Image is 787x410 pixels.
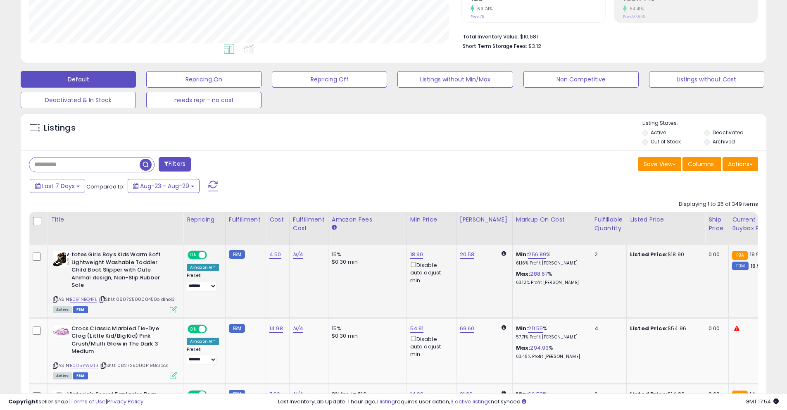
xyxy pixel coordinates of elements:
span: Last 7 Days [42,182,75,190]
a: 256.89 [528,250,546,259]
button: Repricing On [146,71,262,88]
div: Preset: [187,347,219,365]
small: FBM [732,262,748,270]
button: Listings without Min/Max [397,71,513,88]
a: 211.55 [528,324,543,333]
div: Ship Price [709,215,725,233]
small: FBM [229,250,245,259]
div: Amazon Fees [332,215,403,224]
b: Crocs Classic Marbled Tie-Dye Clog (Little Kid/Big Kid) Pink Crush/Multi Glow in The Dark 3 Medium [71,325,172,358]
b: Total Inventory Value: [463,33,519,40]
div: ASIN: [53,251,177,312]
div: Repricing [187,215,222,224]
span: OFF [206,325,219,332]
div: $18.90 [630,251,699,258]
a: 288.67 [530,270,548,278]
a: 4.50 [269,250,281,259]
div: Min Price [410,215,453,224]
a: Privacy Policy [107,398,143,405]
b: Listed Price: [630,250,668,258]
p: 61.16% Profit [PERSON_NAME] [516,260,585,266]
label: Out of Stock [651,138,681,145]
th: The percentage added to the cost of goods (COGS) that forms the calculator for Min & Max prices. [512,212,591,245]
b: Min: [516,250,528,258]
div: Listed Price [630,215,701,224]
div: 0.00 [709,251,722,258]
div: [PERSON_NAME] [460,215,509,224]
b: Max: [516,344,530,352]
a: N/A [293,324,303,333]
div: Preset: [187,273,219,291]
div: Fulfillment Cost [293,215,325,233]
span: $3.12 [528,42,541,50]
div: Markup on Cost [516,215,587,224]
b: totes Girls Boys Kids Warm Soft Lightweight Washable Toddler Child Boot Slipper with Cute Animal ... [71,251,172,291]
span: 19.99 [750,250,763,258]
button: Save View [638,157,681,171]
div: Cost [269,215,286,224]
a: 3 active listings [450,398,491,405]
a: 14.98 [269,324,283,333]
span: | SKU: 0827250001498crocs [100,362,169,369]
p: 63.12% Profit [PERSON_NAME] [516,280,585,286]
div: Last InventoryLab Update: 1 hour ago, requires user action, not synced. [278,398,779,406]
span: ON [188,252,199,259]
div: $0.30 min [332,258,400,266]
small: FBA [732,251,747,260]
div: Displaying 1 to 25 of 349 items [679,200,758,208]
label: Active [651,129,666,136]
span: Compared to: [86,183,124,191]
a: 69.60 [460,324,475,333]
small: FBM [229,324,245,333]
span: 18.9 [751,262,761,270]
div: 2 [594,251,620,258]
span: OFF [206,252,219,259]
a: N/A [293,250,303,259]
a: 54.91 [410,324,424,333]
button: Non Competitive [523,71,639,88]
a: B0D5YW1Z13 [70,362,98,369]
a: 294.93 [530,344,549,352]
b: Max: [516,270,530,278]
button: Last 7 Days [30,179,85,193]
span: Columns [688,160,714,168]
a: 20.58 [460,250,475,259]
button: Aug-23 - Aug-29 [128,179,200,193]
div: Current Buybox Price [732,215,775,233]
a: B091NBQ4FL [70,296,97,303]
div: % [516,325,585,340]
div: Fulfillable Quantity [594,215,623,233]
span: | SKU: 0807250000450oldino13 [98,296,175,303]
button: Default [21,71,136,88]
h5: Listings [44,122,76,134]
div: Amazon AI * [187,338,219,345]
button: Repricing Off [272,71,387,88]
div: ASIN: [53,325,177,379]
small: 54.41% [627,6,644,12]
a: Terms of Use [71,398,106,405]
div: Disable auto adjust min [410,334,450,358]
span: All listings currently available for purchase on Amazon [53,306,72,313]
div: 4 [594,325,620,332]
span: Aug-23 - Aug-29 [140,182,189,190]
img: 31exD1doDKL._SL40_.jpg [53,325,69,337]
img: 51DOwJC+1ML._SL40_.jpg [53,251,69,267]
small: Amazon Fees. [332,224,337,231]
span: 2025-09-6 17:54 GMT [745,398,779,405]
p: 57.71% Profit [PERSON_NAME] [516,334,585,340]
span: FBM [73,306,88,313]
p: Listing States: [642,119,766,127]
div: % [516,251,585,266]
div: % [516,270,585,286]
span: FBM [73,372,88,379]
button: needs repr - no cost [146,92,262,108]
label: Deactivated [713,129,744,136]
div: Amazon AI * [187,264,219,271]
a: 18.90 [410,250,423,259]
button: Actions [723,157,758,171]
button: Listings without Cost [649,71,764,88]
div: Fulfillment [229,215,262,224]
label: Archived [713,138,735,145]
div: 15% [332,325,400,332]
strong: Copyright [8,398,38,405]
